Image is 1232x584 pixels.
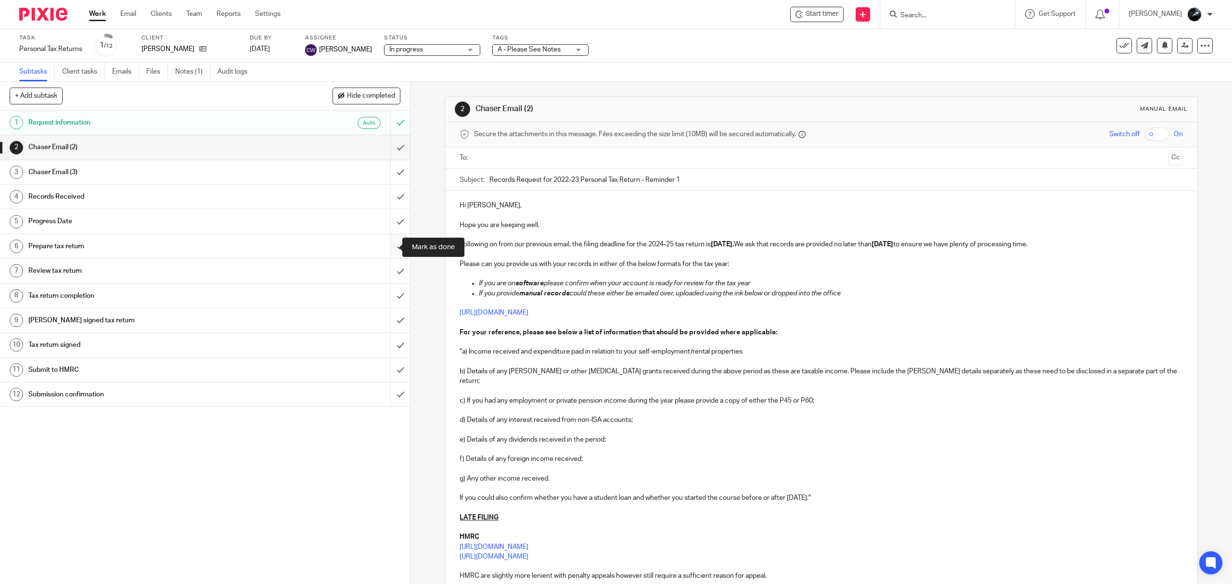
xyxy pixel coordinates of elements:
[1129,9,1182,19] p: [PERSON_NAME]
[10,289,23,303] div: 8
[10,264,23,278] div: 7
[515,280,544,287] em: software
[141,44,194,54] p: [PERSON_NAME]
[479,280,515,287] em: If you are on
[28,239,263,254] h1: Prepare tax return
[217,9,241,19] a: Reports
[872,241,893,248] strong: [DATE]
[460,259,1182,269] p: Please can you provide us with your records in either of the below formats for the tax year:
[460,153,470,163] label: To:
[899,12,986,20] input: Search
[1039,11,1076,17] span: Get Support
[10,338,23,352] div: 10
[1140,105,1188,113] div: Manual email
[333,88,400,104] button: Hide completed
[19,63,55,81] a: Subtasks
[28,190,263,204] h1: Records Received
[28,363,263,377] h1: Submit to HMRC
[19,44,82,54] div: Personal Tax Returns
[255,9,281,19] a: Settings
[544,280,750,287] em: please confirm when your account is ready for review for the tax year
[460,240,1182,249] p: Following on from our previous email, the filing deadline for the 2024-25 tax return is We ask th...
[10,165,23,179] div: 3
[28,338,263,352] h1: Tax return signed
[28,214,263,229] h1: Progress Date
[460,220,1182,230] p: Hope you are keeping well,
[28,264,263,278] h1: Review tax return
[305,44,317,56] img: svg%3E
[250,46,270,52] span: [DATE]
[389,46,423,53] span: In progress
[19,8,67,21] img: Pixie
[10,388,23,401] div: 12
[519,290,569,297] em: manual records
[89,9,106,19] a: Work
[455,102,470,117] div: 2
[1187,7,1202,22] img: 1000002122.jpg
[218,63,255,81] a: Audit logs
[10,141,23,154] div: 2
[711,241,734,248] strong: [DATE].
[100,40,113,51] div: 1
[19,34,82,42] label: Task
[250,34,293,42] label: Due by
[175,63,210,81] a: Notes (1)
[28,289,263,303] h1: Tax return completion
[460,175,485,185] label: Subject:
[460,435,1182,444] p: e) Details of any dividends received in the period;
[186,9,202,19] a: Team
[460,571,1182,581] p: HMRC are slightly more lenient with penalty appeals however still require a sufficient reason for...
[806,9,838,19] span: Start timer
[460,454,1182,464] p: f) Details of any foreign income received;
[460,533,479,540] strong: HMRC
[460,396,1182,406] p: c) If you had any employment or private pension income during the year please provide a copy of e...
[28,313,263,328] h1: [PERSON_NAME] signed tax return
[460,309,528,316] a: [URL][DOMAIN_NAME]
[10,190,23,203] div: 4
[1174,129,1183,139] span: On
[492,34,589,42] label: Tags
[384,34,480,42] label: Status
[10,363,23,377] div: 11
[112,63,139,81] a: Emails
[460,347,1182,356] p: "a) Income received and expenditure paid in relation to your self-employment/rental properties
[146,63,168,81] a: Files
[141,34,238,42] label: Client
[460,329,777,336] strong: For your reference, please see below a list of information that should be provided where applicable:
[10,88,63,104] button: + Add subtask
[10,116,23,129] div: 1
[10,240,23,253] div: 6
[569,290,841,297] em: could these either be emailed over, uploaded using the ink below or dropped into the office
[460,201,1182,210] p: Hi [PERSON_NAME],
[347,92,395,100] span: Hide completed
[460,514,499,521] u: LATE FILING
[790,7,844,22] div: Colin Barnett - Personal Tax Returns
[28,140,263,154] h1: Chaser Email (2)
[305,34,372,42] label: Assignee
[475,104,842,114] h1: Chaser Email (2)
[62,63,105,81] a: Client tasks
[460,544,528,550] a: [URL][DOMAIN_NAME]
[479,290,519,297] em: If you provide
[151,9,172,19] a: Clients
[104,43,113,49] small: /12
[1109,129,1140,139] span: Switch off
[474,129,796,139] span: Secure the attachments in this message. Files exceeding the size limit (10MB) will be secured aut...
[120,9,136,19] a: Email
[460,367,1182,386] p: b) Details of any [PERSON_NAME] or other [MEDICAL_DATA] grants received during the above period a...
[460,415,1182,425] p: d) Details of any interest received from non-ISA accounts;
[319,45,372,54] span: [PERSON_NAME]
[460,474,1182,483] p: g) Any other income received.
[1168,151,1183,165] button: Cc
[10,215,23,229] div: 5
[10,314,23,327] div: 9
[358,117,381,129] div: Auto
[28,387,263,402] h1: Submission confirmation
[28,165,263,179] h1: Chaser Email (3)
[460,553,528,560] a: [URL][DOMAIN_NAME]
[28,115,263,130] h1: Request information
[498,46,561,53] span: A - Please See Notes
[460,493,1182,503] p: If you could also confirm whether you have a student loan and whether you started the course befo...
